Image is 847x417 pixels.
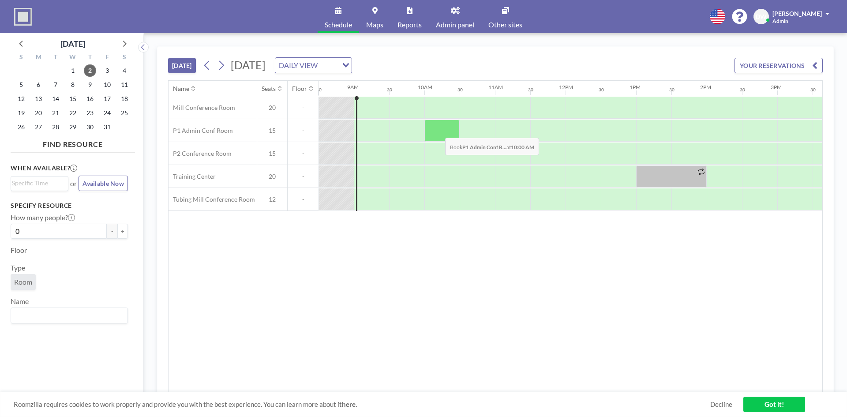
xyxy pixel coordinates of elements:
span: Maps [366,21,383,28]
span: Other sites [488,21,522,28]
div: 30 [457,87,463,93]
button: + [117,224,128,239]
span: 15 [257,127,287,135]
span: Tubing Mill Conference Room [169,195,255,203]
label: How many people? [11,213,75,222]
span: 20 [257,104,287,112]
a: Decline [710,400,732,409]
b: P1 Admin Conf R... [462,144,506,150]
label: Type [11,263,25,272]
span: Admin [772,18,788,24]
span: Thursday, October 23, 2025 [84,107,96,119]
span: Saturday, October 11, 2025 [118,79,131,91]
span: Admin panel [436,21,474,28]
span: Room [14,278,32,286]
h3: Specify resource [11,202,128,210]
div: Search for option [11,308,127,323]
div: 30 [810,87,816,93]
span: Reports [397,21,422,28]
div: 30 [740,87,745,93]
div: 12PM [559,84,573,90]
span: 15 [257,150,287,158]
div: F [98,52,116,64]
label: Floor [11,246,27,255]
input: Search for option [12,178,63,188]
span: Sunday, October 19, 2025 [15,107,27,119]
div: 30 [669,87,675,93]
span: Wednesday, October 1, 2025 [67,64,79,77]
span: Sunday, October 12, 2025 [15,93,27,105]
span: P2 Conference Room [169,150,232,158]
span: - [288,195,319,203]
div: Search for option [11,177,68,190]
span: DW [756,13,767,21]
div: Name [173,85,189,93]
input: Search for option [12,310,123,321]
span: - [288,150,319,158]
span: Sunday, October 5, 2025 [15,79,27,91]
a: Got it! [743,397,805,412]
span: or [70,179,77,188]
span: Friday, October 31, 2025 [101,121,113,133]
div: 10AM [418,84,432,90]
span: Friday, October 24, 2025 [101,107,113,119]
span: Tuesday, October 7, 2025 [49,79,62,91]
input: Search for option [320,60,337,71]
div: S [116,52,133,64]
div: [DATE] [60,38,85,50]
span: - [288,104,319,112]
button: - [107,224,117,239]
span: Wednesday, October 15, 2025 [67,93,79,105]
span: Friday, October 17, 2025 [101,93,113,105]
span: Saturday, October 18, 2025 [118,93,131,105]
span: Wednesday, October 8, 2025 [67,79,79,91]
span: Monday, October 6, 2025 [32,79,45,91]
a: here. [342,400,357,408]
button: [DATE] [168,58,196,73]
div: T [81,52,98,64]
div: W [64,52,82,64]
h4: FIND RESOURCE [11,136,135,149]
span: Available Now [82,180,124,187]
span: Friday, October 10, 2025 [101,79,113,91]
div: Seats [262,85,276,93]
span: Roomzilla requires cookies to work properly and provide you with the best experience. You can lea... [14,400,710,409]
div: 9AM [347,84,359,90]
button: Available Now [79,176,128,191]
span: Monday, October 27, 2025 [32,121,45,133]
span: - [288,173,319,180]
div: Floor [292,85,307,93]
div: 30 [387,87,392,93]
button: YOUR RESERVATIONS [735,58,823,73]
div: 2PM [700,84,711,90]
div: T [47,52,64,64]
div: 30 [599,87,604,93]
div: 3PM [771,84,782,90]
img: organization-logo [14,8,32,26]
span: Monday, October 20, 2025 [32,107,45,119]
label: Name [11,297,29,306]
div: 30 [528,87,533,93]
span: Schedule [325,21,352,28]
span: Thursday, October 9, 2025 [84,79,96,91]
div: M [30,52,47,64]
span: Saturday, October 25, 2025 [118,107,131,119]
span: DAILY VIEW [277,60,319,71]
span: Thursday, October 30, 2025 [84,121,96,133]
span: Tuesday, October 21, 2025 [49,107,62,119]
div: 11AM [488,84,503,90]
span: Wednesday, October 22, 2025 [67,107,79,119]
span: - [288,127,319,135]
span: Thursday, October 2, 2025 [84,64,96,77]
span: Training Center [169,173,216,180]
span: Tuesday, October 28, 2025 [49,121,62,133]
span: Book at [445,138,539,155]
span: Tuesday, October 14, 2025 [49,93,62,105]
span: Monday, October 13, 2025 [32,93,45,105]
span: Thursday, October 16, 2025 [84,93,96,105]
span: Sunday, October 26, 2025 [15,121,27,133]
span: P1 Admin Conf Room [169,127,233,135]
div: Search for option [275,58,352,73]
span: Saturday, October 4, 2025 [118,64,131,77]
span: [DATE] [231,58,266,71]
